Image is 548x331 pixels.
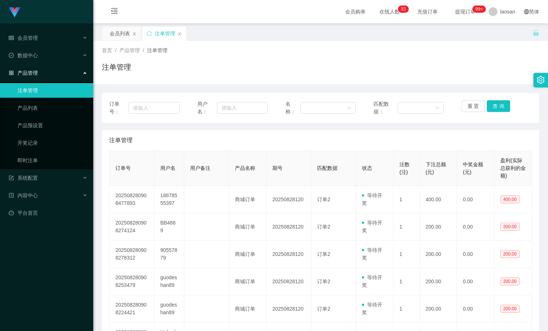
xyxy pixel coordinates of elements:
span: 等待开奖 [362,302,382,315]
span: 状态 [362,165,372,171]
i: 图标: table [9,35,14,40]
span: 200.00 [500,305,520,313]
sup: 993 [473,5,486,13]
i: 图标: close [177,32,182,36]
span: 200.00 [500,250,520,258]
td: guodeshan89 [154,268,184,295]
span: 名称： [285,100,301,116]
i: 图标: form [9,175,14,180]
td: 0.00 [457,213,494,241]
i: 图标: setting [537,76,545,84]
td: BB4869 [154,213,184,241]
td: 200.00 [420,213,457,241]
h1: 注单管理 [102,62,131,73]
span: 订单2 [317,196,330,202]
td: 202508280908253479 [110,268,154,295]
button: 查 询 [487,100,510,112]
span: 下注总额(元) [426,161,446,175]
i: 图标: sync [147,31,152,36]
span: 等待开奖 [362,220,382,233]
span: 数据中心 [9,52,38,58]
td: 90557879 [154,241,184,268]
input: 请输入 [129,102,180,114]
span: 用户名： [197,100,217,116]
span: 内容中心 [9,192,38,198]
span: 订单2 [317,279,330,284]
span: 匹配数据： [374,100,398,116]
td: 商城订单 [229,268,267,295]
button: 重 置 [462,100,485,112]
span: 等待开奖 [362,274,382,288]
td: 18878555397 [154,186,184,213]
td: 20250828120 [267,268,311,295]
i: 图标: close [132,32,137,36]
div: 注单管理 [155,27,175,40]
span: 注单管理 [147,47,167,53]
span: / [143,47,144,53]
span: 订单2 [317,224,330,230]
i: 图标: check-circle-o [9,53,14,58]
span: 中奖金额(元) [463,161,483,175]
td: 400.00 [420,186,457,213]
td: 202508280908224421 [110,295,154,323]
a: 图标: dashboard平台首页 [9,206,87,220]
span: 会员管理 [9,35,38,41]
i: 图标: down [435,106,439,111]
td: 商城订单 [229,241,267,268]
td: 20250828120 [267,241,311,268]
span: 订单2 [317,306,330,312]
span: 订单号： [109,100,129,116]
span: 产品管理 [119,47,140,53]
td: guodeshan89 [154,295,184,323]
span: 注单管理 [109,136,133,145]
i: 图标: profile [9,193,14,198]
span: 盈利(实际总获利的金额) [500,157,526,179]
span: / [115,47,117,53]
span: 注数(注) [399,161,410,175]
td: 0.00 [457,186,494,213]
span: 充值订单 [414,9,441,14]
span: 匹配数据 [317,165,338,171]
input: 请输入 [217,102,268,114]
span: 订单号 [115,165,131,171]
i: 图标: menu-fold [102,0,127,24]
span: 产品管理 [9,70,38,76]
td: 0.00 [457,241,494,268]
a: 开奖记录 [17,136,87,150]
span: 期号 [272,165,283,171]
td: 1 [394,213,420,241]
p: 2 [403,5,406,13]
a: 产品列表 [17,101,87,115]
td: 0.00 [457,268,494,295]
i: 图标: down [347,106,351,111]
td: 20250828120 [267,295,311,323]
td: 商城订单 [229,186,267,213]
span: 产品名称 [235,165,255,171]
span: 200.00 [500,277,520,285]
span: 用户备注 [190,165,210,171]
td: 200.00 [420,241,457,268]
span: 在线人数 [376,9,403,14]
p: 3 [401,5,403,13]
i: 图标: unlock [533,30,539,36]
td: 1 [394,295,420,323]
div: 会员列表 [110,27,130,40]
a: 即时注单 [17,153,87,168]
td: 202508280908477893 [110,186,154,213]
span: 200.00 [500,223,520,231]
td: 0.00 [457,295,494,323]
td: 商城订单 [229,213,267,241]
td: 200.00 [420,295,457,323]
span: 400.00 [500,195,520,203]
span: 系统配置 [9,175,38,181]
td: 1 [394,186,420,213]
span: 等待开奖 [362,192,382,206]
td: 200.00 [420,268,457,295]
span: 首页 [102,47,112,53]
sup: 32 [398,5,409,13]
td: 1 [394,268,420,295]
td: 商城订单 [229,295,267,323]
td: 1 [394,241,420,268]
span: 等待开奖 [362,247,382,261]
i: 图标: global [524,9,529,14]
